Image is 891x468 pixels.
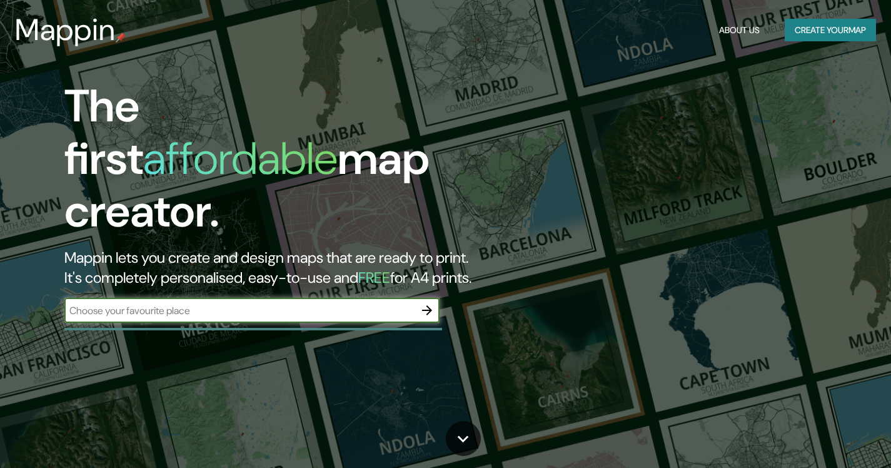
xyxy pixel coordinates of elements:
h3: Mappin [15,13,116,48]
h1: The first map creator. [64,80,510,248]
input: Choose your favourite place [64,303,415,318]
h1: affordable [143,130,338,188]
h2: Mappin lets you create and design maps that are ready to print. It's completely personalised, eas... [64,248,510,288]
button: Create yourmap [785,19,876,42]
h5: FREE [358,268,390,287]
img: mappin-pin [116,33,126,43]
button: About Us [714,19,765,42]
